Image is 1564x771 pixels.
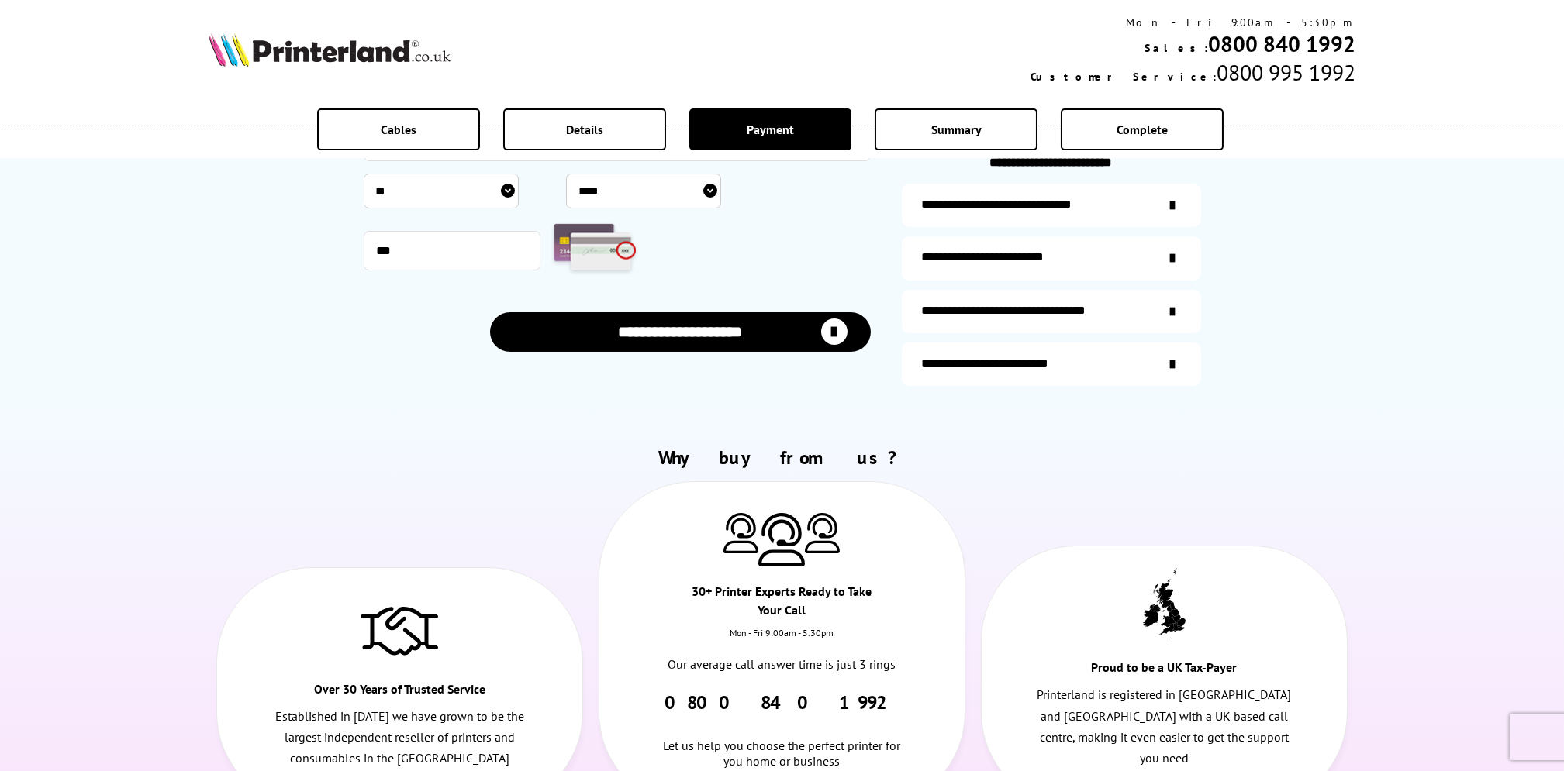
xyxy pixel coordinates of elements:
p: Printerland is registered in [GEOGRAPHIC_DATA] and [GEOGRAPHIC_DATA] with a UK based call centre,... [1037,684,1293,769]
img: Printerland Logo [209,33,451,67]
h2: Why buy from us? [209,446,1355,470]
p: Established in [DATE] we have grown to be the largest independent reseller of printers and consum... [272,706,528,769]
a: additional-cables [902,290,1201,333]
img: Printer Experts [758,513,805,566]
div: Over 30 Years of Trusted Service [309,680,492,706]
span: Summary [931,122,982,137]
span: Sales: [1145,41,1208,55]
div: 30+ Printer Experts Ready to Take Your Call [691,582,874,627]
div: Let us help you choose the perfect printer for you home or business [654,714,910,769]
a: 0800 840 1992 [665,690,899,714]
div: Proud to be a UK Tax-Payer [1073,658,1256,684]
img: UK tax payer [1143,568,1186,639]
span: Customer Service: [1031,70,1217,84]
a: 0800 840 1992 [1208,29,1355,58]
img: Printer Experts [805,513,840,552]
span: 0800 995 1992 [1217,58,1355,87]
a: secure-website [902,342,1201,386]
a: additional-ink [902,184,1201,227]
span: Complete [1117,122,1168,137]
div: Mon - Fri 9:00am - 5:30pm [1031,15,1355,29]
img: Trusted Service [361,599,438,661]
span: Payment [747,122,794,137]
span: Details [566,122,603,137]
div: Mon - Fri 9:00am - 5.30pm [599,627,965,654]
span: Cables [381,122,416,137]
img: Printer Experts [723,513,758,552]
a: items-arrive [902,236,1201,280]
p: Our average call answer time is just 3 rings [654,654,910,675]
